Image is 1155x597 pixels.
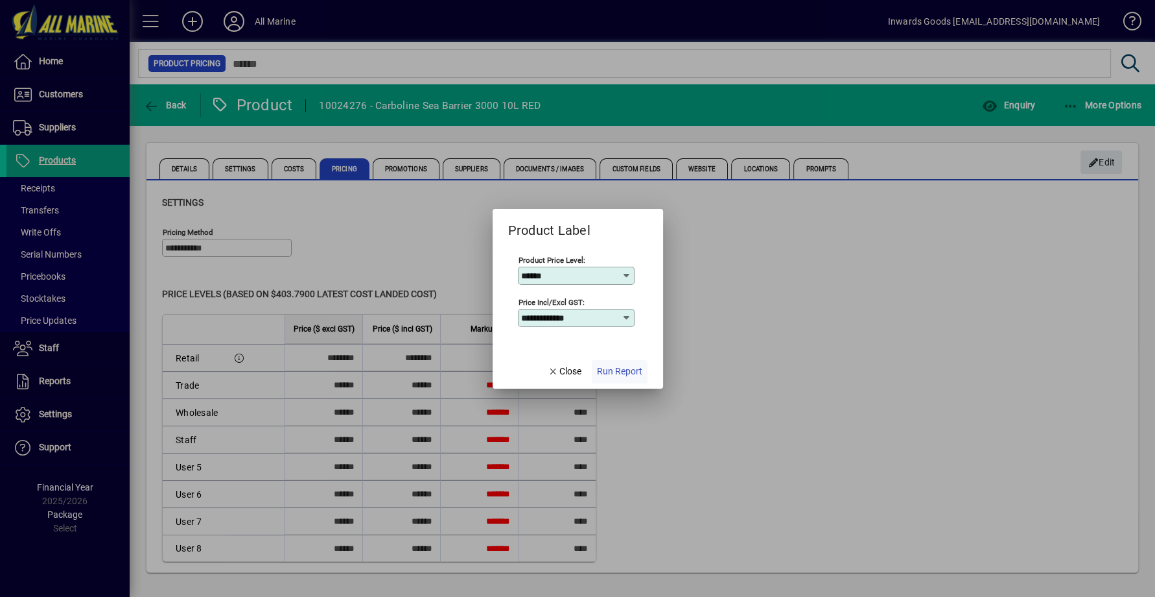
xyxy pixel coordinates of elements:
mat-label: Price Incl/Excl GST: [519,297,585,306]
span: Run Report [597,365,642,378]
button: Close [542,360,587,384]
span: Close [548,365,581,378]
button: Run Report [592,360,647,384]
h2: Product Label [493,209,606,241]
mat-label: Product Price Level: [519,255,585,264]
